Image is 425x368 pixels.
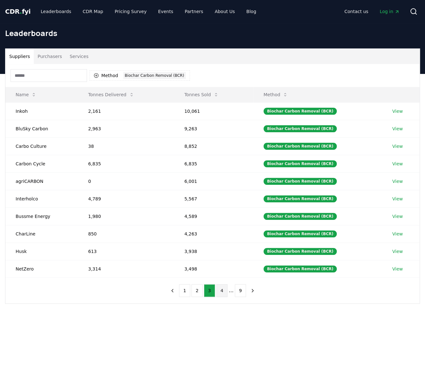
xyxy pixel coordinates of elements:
[90,70,190,81] button: MethodBiochar Carbon Removal (BCR)
[263,108,337,115] div: Biochar Carbon Removal (BCR)
[392,196,403,202] a: View
[263,195,337,202] div: Biochar Carbon Removal (BCR)
[5,28,420,38] h1: Leaderboards
[167,284,178,297] button: previous page
[78,190,174,207] td: 4,789
[5,260,78,278] td: NetZero
[5,242,78,260] td: Husk
[375,6,405,17] a: Log in
[392,248,403,255] a: View
[36,6,76,17] a: Leaderboards
[263,213,337,220] div: Biochar Carbon Removal (BCR)
[174,137,253,155] td: 8,852
[241,6,261,17] a: Blog
[5,102,78,120] td: Inkoh
[392,266,403,272] a: View
[5,8,31,15] span: CDR fyi
[392,213,403,220] a: View
[263,143,337,150] div: Biochar Carbon Removal (BCR)
[263,230,337,237] div: Biochar Carbon Removal (BCR)
[392,108,403,114] a: View
[339,6,405,17] nav: Main
[78,120,174,137] td: 2,963
[110,6,152,17] a: Pricing Survey
[263,125,337,132] div: Biochar Carbon Removal (BCR)
[339,6,373,17] a: Contact us
[263,160,337,167] div: Biochar Carbon Removal (BCR)
[83,88,139,101] button: Tonnes Delivered
[34,49,66,64] button: Purchasers
[229,287,234,294] li: ...
[392,126,403,132] a: View
[5,155,78,172] td: Carbon Cycle
[5,49,34,64] button: Suppliers
[5,7,31,16] a: CDR.fyi
[380,8,400,15] span: Log in
[5,120,78,137] td: BluSky Carbon
[123,72,186,79] div: Biochar Carbon Removal (BCR)
[191,284,203,297] button: 2
[174,155,253,172] td: 6,835
[179,88,224,101] button: Tonnes Sold
[5,172,78,190] td: agriCARBON
[247,284,258,297] button: next page
[5,190,78,207] td: Interholco
[174,102,253,120] td: 10,061
[392,231,403,237] a: View
[174,260,253,278] td: 3,498
[258,88,293,101] button: Method
[20,8,22,15] span: .
[263,178,337,185] div: Biochar Carbon Removal (BCR)
[78,207,174,225] td: 1,980
[78,225,174,242] td: 850
[78,260,174,278] td: 3,314
[235,284,246,297] button: 9
[174,190,253,207] td: 5,567
[5,225,78,242] td: CharLine
[174,225,253,242] td: 4,263
[11,88,41,101] button: Name
[78,242,174,260] td: 613
[36,6,261,17] nav: Main
[392,143,403,149] a: View
[210,6,240,17] a: About Us
[5,137,78,155] td: Carbo Culture
[179,284,190,297] button: 1
[263,248,337,255] div: Biochar Carbon Removal (BCR)
[66,49,92,64] button: Services
[204,284,215,297] button: 3
[174,172,253,190] td: 6,001
[392,161,403,167] a: View
[78,102,174,120] td: 2,161
[392,178,403,184] a: View
[174,242,253,260] td: 3,938
[153,6,178,17] a: Events
[263,265,337,272] div: Biochar Carbon Removal (BCR)
[180,6,208,17] a: Partners
[216,284,227,297] button: 4
[5,207,78,225] td: Bussme Energy
[174,120,253,137] td: 9,263
[78,172,174,190] td: 0
[78,155,174,172] td: 6,835
[174,207,253,225] td: 4,589
[78,6,108,17] a: CDR Map
[78,137,174,155] td: 38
